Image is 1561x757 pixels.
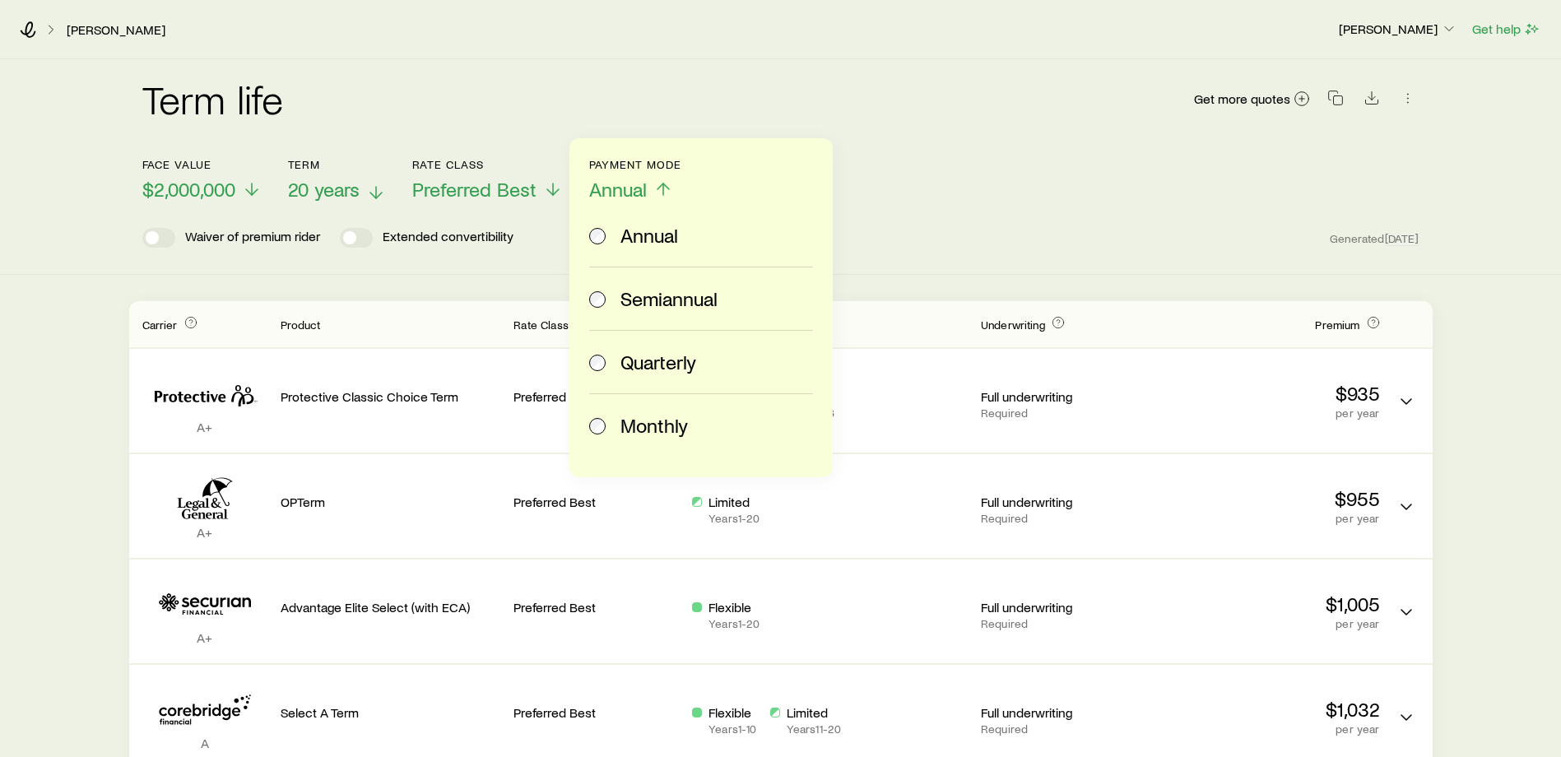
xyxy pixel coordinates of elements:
p: Required [981,512,1146,525]
p: Required [981,617,1146,630]
button: Get help [1471,20,1541,39]
p: Years 1 - 20 [708,512,760,525]
button: Rate ClassPreferred Best [412,158,563,202]
span: Premium [1315,318,1359,332]
p: Payment Mode [589,158,682,171]
p: Years 1 - 20 [708,617,760,630]
p: Select A Term [281,704,501,721]
p: A+ [142,419,267,435]
p: Face value [142,158,262,171]
a: Get more quotes [1193,90,1311,109]
p: $1,032 [1159,698,1380,721]
p: Years 11 - 20 [787,722,842,736]
p: Required [981,722,1146,736]
p: A+ [142,524,267,541]
p: Flexible [708,704,756,721]
p: per year [1159,512,1380,525]
span: Rate Class [513,318,569,332]
span: Generated [1330,231,1419,246]
p: Waiver of premium rider [185,228,320,248]
p: OPTerm [281,494,501,510]
p: Advantage Elite Select (with ECA) [281,599,501,615]
p: $955 [1159,487,1380,510]
p: Required [981,406,1146,420]
button: Term20 years [288,158,386,202]
p: Preferred Best [513,388,679,405]
p: per year [1159,406,1380,420]
span: [DATE] [1385,231,1419,246]
p: Limited [708,494,760,510]
p: Term [288,158,386,171]
p: $1,005 [1159,592,1380,615]
a: [PERSON_NAME] [66,22,166,38]
p: [PERSON_NAME] [1339,21,1457,37]
button: Face value$2,000,000 [142,158,262,202]
p: Years 1 - 10 [708,722,756,736]
button: [PERSON_NAME] [1338,20,1458,39]
p: Preferred Best [513,704,679,721]
p: Full underwriting [981,494,1146,510]
span: Get more quotes [1194,92,1290,105]
p: A [142,735,267,751]
p: Limited [787,704,842,721]
span: 20 years [288,178,360,201]
span: Carrier [142,318,178,332]
a: Download CSV [1360,93,1383,109]
p: Preferred Best [513,494,679,510]
p: Flexible [708,599,760,615]
span: $2,000,000 [142,178,235,201]
p: Rate Class [412,158,563,171]
span: Preferred Best [412,178,537,201]
h2: Term life [142,79,284,118]
span: Product [281,318,321,332]
p: Full underwriting [981,388,1146,405]
p: Full underwriting [981,599,1146,615]
p: Extended convertibility [383,228,513,248]
p: A+ [142,629,267,646]
span: Annual [589,178,647,201]
p: Protective Classic Choice Term [281,388,501,405]
button: Payment ModeAnnual [589,158,682,202]
p: per year [1159,722,1380,736]
p: Preferred Best [513,599,679,615]
span: Underwriting [981,318,1045,332]
p: $935 [1159,382,1380,405]
p: Full underwriting [981,704,1146,721]
p: per year [1159,617,1380,630]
